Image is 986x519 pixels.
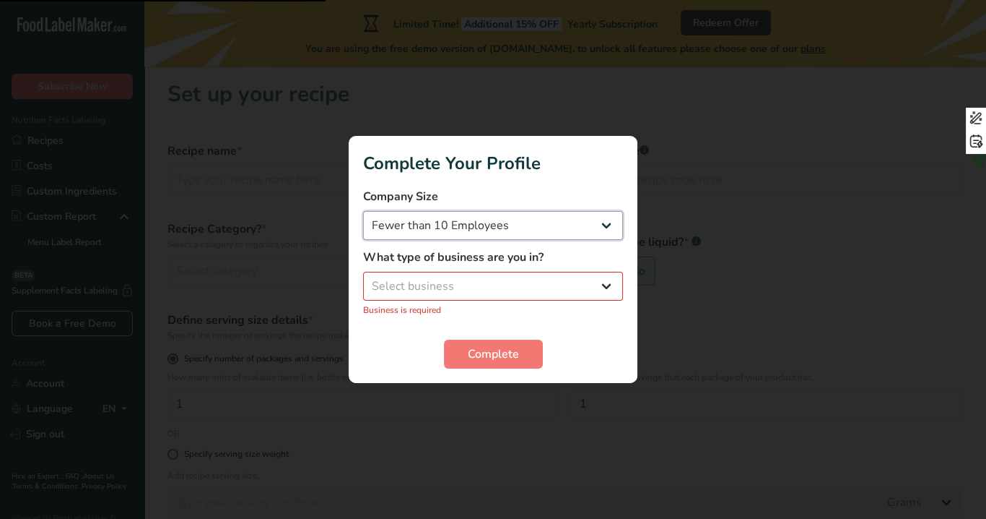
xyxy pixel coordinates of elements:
[363,188,623,205] label: Company Size
[363,304,623,317] p: Business is required
[363,150,623,176] h1: Complete Your Profile
[444,340,543,369] button: Complete
[363,249,623,266] label: What type of business are you in?
[468,346,519,363] span: Complete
